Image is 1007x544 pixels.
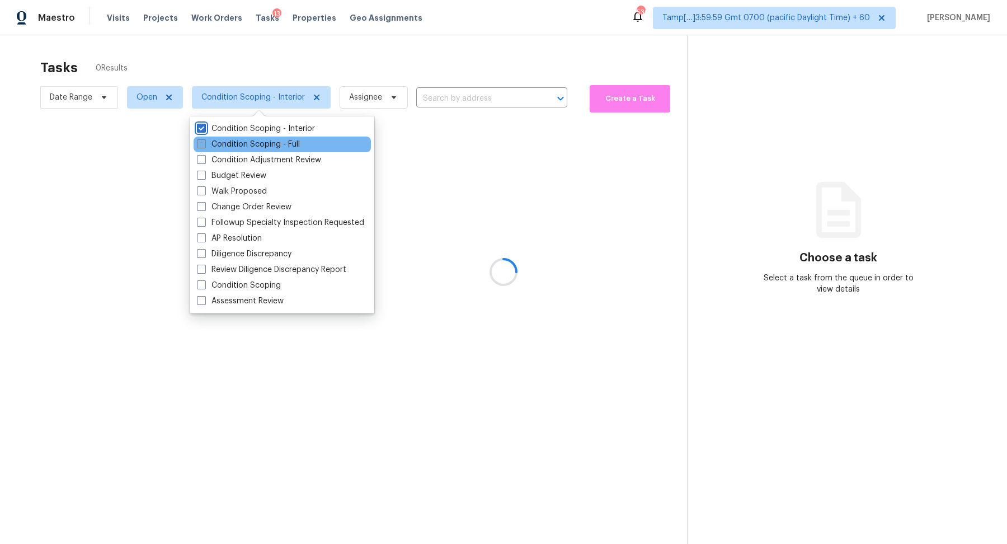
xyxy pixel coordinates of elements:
label: Review Diligence Discrepancy Report [197,264,346,275]
label: AP Resolution [197,233,262,244]
label: Condition Scoping - Full [197,139,300,150]
label: Followup Specialty Inspection Requested [197,217,364,228]
label: Budget Review [197,170,266,181]
div: 530 [637,7,644,18]
label: Condition Scoping - Interior [197,123,315,134]
label: Walk Proposed [197,186,267,197]
label: Assessment Review [197,296,284,307]
label: Change Order Review [197,201,291,213]
label: Condition Scoping [197,280,281,291]
label: Diligence Discrepancy [197,248,291,260]
label: Condition Adjustment Review [197,154,321,166]
div: 13 [272,8,281,20]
